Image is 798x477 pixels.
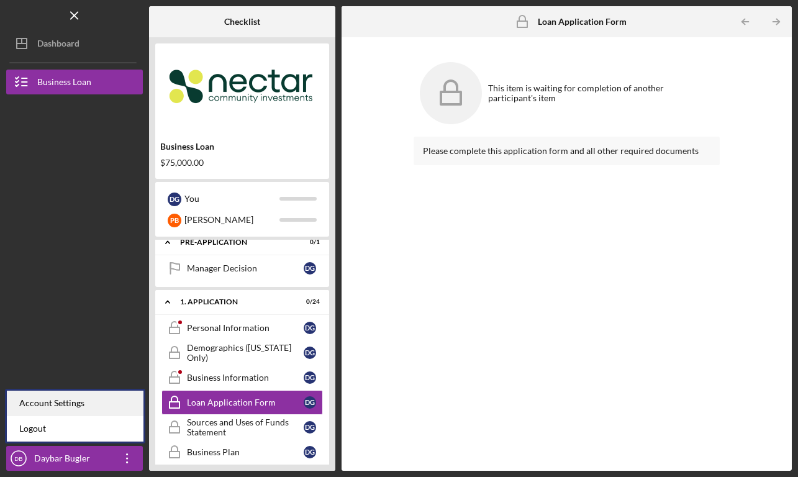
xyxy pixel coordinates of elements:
div: D G [304,421,316,434]
a: Loan Application FormDG [161,390,323,415]
div: Business Plan [187,447,304,457]
a: Logout [7,416,143,442]
div: D G [304,396,316,409]
div: Business Loan [37,70,91,98]
div: [PERSON_NAME] [184,209,279,230]
img: Product logo [155,50,329,124]
div: Daybar Bugler [31,446,112,474]
a: Personal InformationDG [161,316,323,340]
div: Demographics ([US_STATE] Only) [187,343,304,363]
button: Business Loan [6,70,143,94]
b: Checklist [224,17,260,27]
div: Pre-Application [180,238,289,246]
div: D G [168,193,181,206]
div: D G [304,371,316,384]
a: Business InformationDG [161,365,323,390]
a: Demographics ([US_STATE] Only)DG [161,340,323,365]
div: You [184,188,279,209]
div: 0 / 1 [297,238,320,246]
b: Loan Application Form [538,17,627,27]
div: Dashboard [37,31,79,59]
text: DB [14,455,22,462]
div: This item is waiting for completion of another participant's item [488,83,714,103]
div: 1. Application [180,298,289,306]
div: Account Settings [7,391,143,416]
div: D G [304,262,316,275]
div: D G [304,446,316,458]
div: Manager Decision [187,263,304,273]
a: Sources and Uses of Funds StatementDG [161,415,323,440]
div: P B [168,214,181,227]
div: Business Loan [160,142,324,152]
a: Manager DecisionDG [161,256,323,281]
div: Sources and Uses of Funds Statement [187,417,304,437]
div: Loan Application Form [187,397,304,407]
a: Business PlanDG [161,440,323,465]
div: D G [304,322,316,334]
div: 0 / 24 [297,298,320,306]
div: Business Information [187,373,304,383]
div: Personal Information [187,323,304,333]
button: DBDaybar Bugler [6,446,143,471]
div: Please complete this application form and all other required documents [423,146,711,156]
div: D G [304,347,316,359]
button: Dashboard [6,31,143,56]
div: $75,000.00 [160,158,324,168]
